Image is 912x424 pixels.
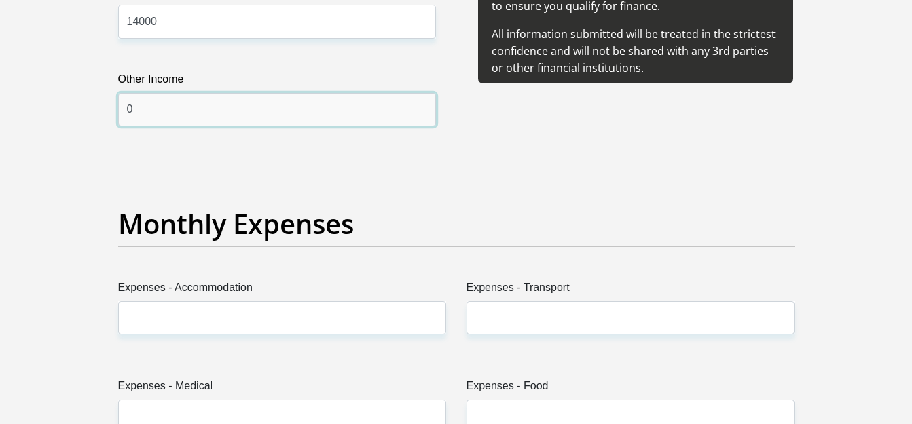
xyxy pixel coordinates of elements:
[118,280,446,301] label: Expenses - Accommodation
[467,378,795,400] label: Expenses - Food
[118,208,795,240] h2: Monthly Expenses
[118,93,436,126] input: Other Income
[118,301,446,334] input: Expenses - Accommodation
[467,301,795,334] input: Expenses - Transport
[118,5,436,38] input: Monthly Take Home Income
[467,280,795,301] label: Expenses - Transport
[118,378,446,400] label: Expenses - Medical
[118,71,436,93] label: Other Income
